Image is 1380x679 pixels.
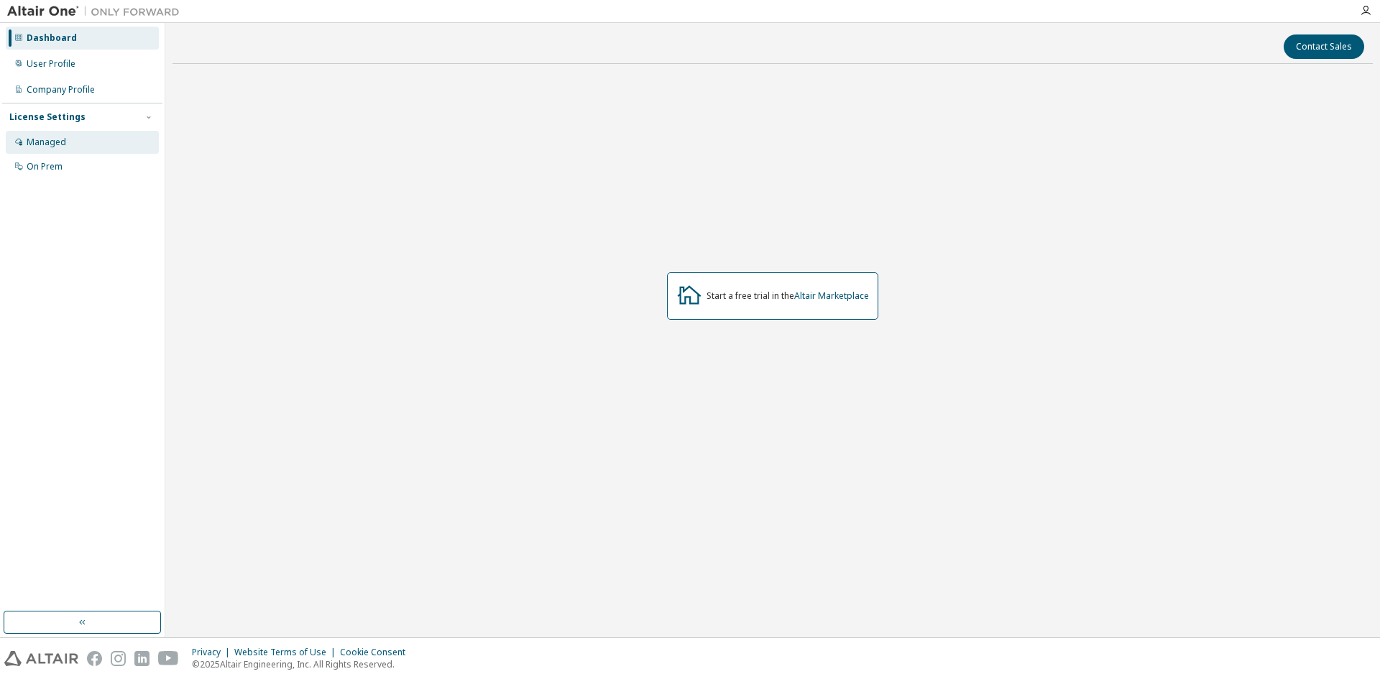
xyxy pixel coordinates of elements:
img: facebook.svg [87,651,102,666]
a: Altair Marketplace [794,290,869,302]
img: altair_logo.svg [4,651,78,666]
div: User Profile [27,58,75,70]
div: Start a free trial in the [707,290,869,302]
div: License Settings [9,111,86,123]
div: Company Profile [27,84,95,96]
img: youtube.svg [158,651,179,666]
img: Altair One [7,4,187,19]
img: instagram.svg [111,651,126,666]
p: © 2025 Altair Engineering, Inc. All Rights Reserved. [192,658,414,670]
div: Website Terms of Use [234,647,340,658]
div: On Prem [27,161,63,172]
button: Contact Sales [1284,34,1364,59]
div: Cookie Consent [340,647,414,658]
img: linkedin.svg [134,651,149,666]
div: Managed [27,137,66,148]
div: Privacy [192,647,234,658]
div: Dashboard [27,32,77,44]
